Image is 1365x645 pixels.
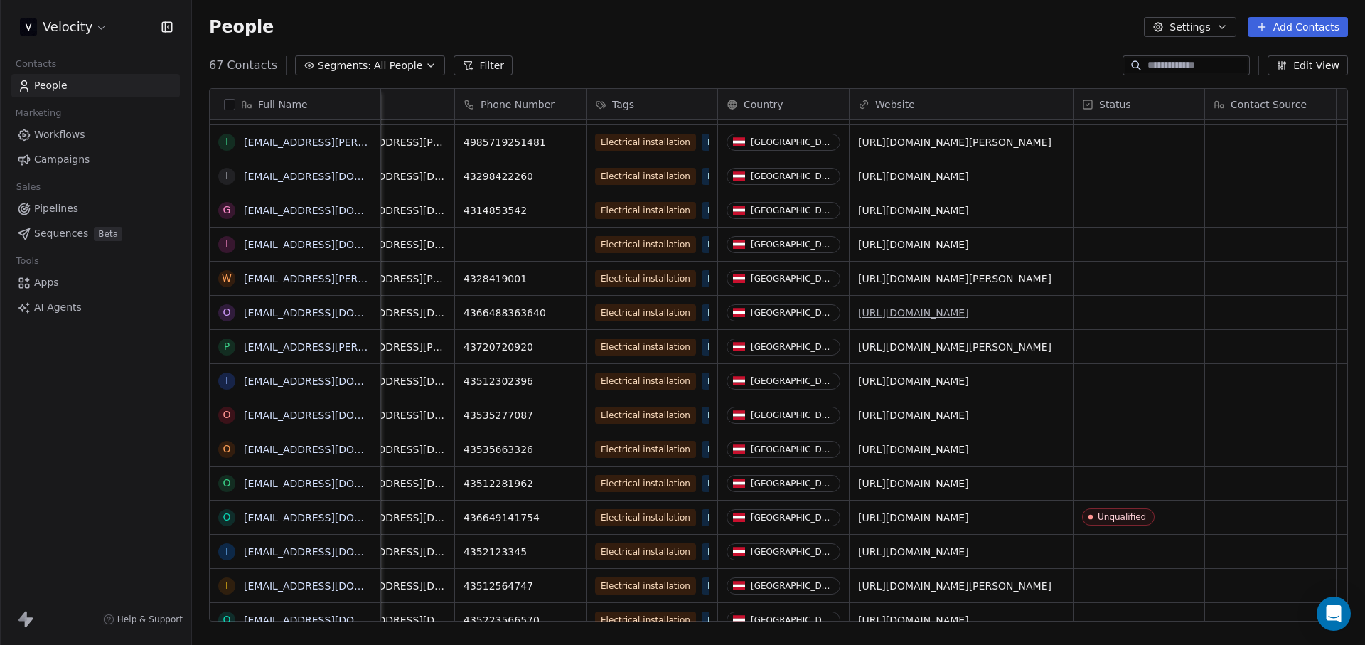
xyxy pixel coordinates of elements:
[751,171,834,181] div: [GEOGRAPHIC_DATA]
[464,511,577,525] span: 436649141754
[751,444,834,454] div: [GEOGRAPHIC_DATA]
[34,300,82,315] span: AI Agents
[332,340,446,354] span: [EMAIL_ADDRESS][PERSON_NAME][DOMAIN_NAME]
[11,123,180,146] a: Workflows
[94,227,122,241] span: Beta
[223,612,230,627] div: o
[34,127,85,142] span: Workflows
[702,304,762,321] span: Electricians
[225,544,228,559] div: i
[858,546,969,558] a: [URL][DOMAIN_NAME]
[587,89,717,119] div: Tags
[332,545,446,559] span: [EMAIL_ADDRESS][DOMAIN_NAME]
[751,308,834,318] div: [GEOGRAPHIC_DATA]
[1074,89,1204,119] div: Status
[595,612,696,629] span: Electrical installation
[702,202,762,219] span: Electricians
[332,135,446,149] span: [EMAIL_ADDRESS][PERSON_NAME][DOMAIN_NAME]
[223,407,230,422] div: o
[9,102,68,124] span: Marketing
[223,305,230,320] div: o
[1099,97,1131,112] span: Status
[858,341,1051,353] a: [URL][DOMAIN_NAME][PERSON_NAME]
[858,580,1051,592] a: [URL][DOMAIN_NAME][PERSON_NAME]
[702,339,762,356] span: Electricians
[10,250,45,272] span: Tools
[332,272,446,286] span: [EMAIL_ADDRESS][PERSON_NAME][DOMAIN_NAME]
[858,478,969,489] a: [URL][DOMAIN_NAME]
[858,137,1051,148] a: [URL][DOMAIN_NAME][PERSON_NAME]
[751,479,834,489] div: [GEOGRAPHIC_DATA]
[464,203,577,218] span: 4314853542
[751,376,834,386] div: [GEOGRAPHIC_DATA]
[702,168,762,185] span: Electricians
[744,97,783,112] span: Country
[875,97,915,112] span: Website
[332,306,446,320] span: [EMAIL_ADDRESS][DOMAIN_NAME]
[464,408,577,422] span: 43535277087
[209,16,274,38] span: People
[858,273,1051,284] a: [URL][DOMAIN_NAME][PERSON_NAME]
[702,577,762,595] span: Electricians
[332,476,446,491] span: [EMAIL_ADDRESS][DOMAIN_NAME]
[751,137,834,147] div: [GEOGRAPHIC_DATA]
[332,613,446,627] span: [EMAIL_ADDRESS][DOMAIN_NAME]
[244,546,418,558] a: [EMAIL_ADDRESS][DOMAIN_NAME]
[34,201,78,216] span: Pipelines
[244,137,500,148] a: [EMAIL_ADDRESS][PERSON_NAME][DOMAIN_NAME]
[1231,97,1307,112] span: Contact Source
[751,513,834,523] div: [GEOGRAPHIC_DATA]
[34,78,68,93] span: People
[751,615,834,625] div: [GEOGRAPHIC_DATA]
[9,53,63,75] span: Contacts
[702,134,762,151] span: Electricians
[117,614,183,625] span: Help & Support
[858,375,969,387] a: [URL][DOMAIN_NAME]
[858,239,969,250] a: [URL][DOMAIN_NAME]
[258,97,308,112] span: Full Name
[595,202,696,219] span: Electrical installation
[17,15,110,39] button: Velocity
[595,441,696,458] span: Electrical installation
[332,511,446,525] span: [EMAIL_ADDRESS][DOMAIN_NAME]
[751,410,834,420] div: [GEOGRAPHIC_DATA]
[481,97,555,112] span: Phone Number
[455,89,586,119] div: Phone Number
[103,614,183,625] a: Help & Support
[595,577,696,595] span: Electrical installation
[858,410,969,421] a: [URL][DOMAIN_NAME]
[11,148,180,171] a: Campaigns
[323,89,454,119] div: Email
[244,580,500,592] a: [EMAIL_ADDRESS][DOMAIN_NAME][PERSON_NAME]
[11,296,180,319] a: AI Agents
[751,581,834,591] div: [GEOGRAPHIC_DATA]
[225,169,228,183] div: i
[244,341,500,353] a: [EMAIL_ADDRESS][PERSON_NAME][DOMAIN_NAME]
[244,171,418,182] a: [EMAIL_ADDRESS][DOMAIN_NAME]
[20,18,37,36] img: 3.png
[225,237,228,252] div: i
[464,442,577,457] span: 43535663326
[11,197,180,220] a: Pipelines
[332,442,446,457] span: [EMAIL_ADDRESS][DOMAIN_NAME]
[318,58,371,73] span: Segments:
[858,444,969,455] a: [URL][DOMAIN_NAME]
[34,275,59,290] span: Apps
[244,478,418,489] a: [EMAIL_ADDRESS][DOMAIN_NAME]
[751,547,834,557] div: [GEOGRAPHIC_DATA]
[332,374,446,388] span: [EMAIL_ADDRESS][DOMAIN_NAME]
[209,57,277,74] span: 67 Contacts
[858,171,969,182] a: [URL][DOMAIN_NAME]
[223,203,231,218] div: g
[223,510,230,525] div: o
[225,373,228,388] div: i
[374,58,422,73] span: All People
[702,270,762,287] span: Electricians
[11,74,180,97] a: People
[1248,17,1348,37] button: Add Contacts
[702,475,762,492] span: Electricians
[210,120,381,622] div: grid
[464,272,577,286] span: 4328419001
[751,240,834,250] div: [GEOGRAPHIC_DATA]
[595,134,696,151] span: Electrical installation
